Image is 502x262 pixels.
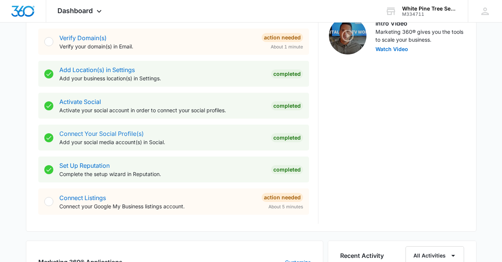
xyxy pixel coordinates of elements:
div: Completed [271,69,303,78]
a: Activate Social [59,98,101,105]
p: Verify your domain(s) in Email. [59,42,256,50]
a: Add Location(s) in Settings [59,66,135,74]
a: Connect Listings [59,194,106,202]
div: account name [402,6,457,12]
div: Action Needed [262,33,303,42]
div: Completed [271,101,303,110]
p: Marketing 360® gives you the tools to scale your business. [375,28,464,44]
p: Add your business location(s) in Settings. [59,74,265,82]
img: Intro Video [329,17,366,54]
a: Set Up Reputation [59,162,110,169]
h6: Recent Activity [340,251,384,260]
div: account id [402,12,457,17]
p: Complete the setup wizard in Reputation. [59,170,265,178]
div: Completed [271,133,303,142]
p: Connect your Google My Business listings account. [59,202,256,210]
a: Verify Domain(s) [59,34,107,42]
span: Dashboard [57,7,93,15]
span: About 1 minute [271,44,303,50]
a: Connect Your Social Profile(s) [59,130,144,137]
div: Completed [271,165,303,174]
p: Activate your social account in order to connect your social profiles. [59,106,265,114]
span: About 5 minutes [268,203,303,210]
div: Action Needed [262,193,303,202]
p: Add your social media account(s) in Social. [59,138,265,146]
button: Watch Video [375,47,408,52]
h3: Intro Video [375,19,464,28]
